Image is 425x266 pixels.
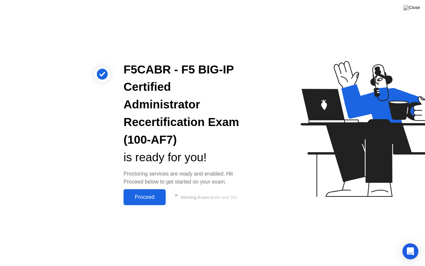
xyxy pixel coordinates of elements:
[124,149,247,166] div: is ready for you!
[126,194,164,200] div: Proceed
[215,195,237,200] span: 8m and 35s
[124,61,247,149] div: F5CABR - F5 BIG-IP Certified Administrator Recertification Exam (100-AF7)
[169,191,247,203] button: Starting Exam in8m and 35s
[124,170,247,186] div: Proctoring services are ready and enabled. Hit Proceed below to get started on your exam.
[124,189,166,205] button: Proceed
[402,243,418,259] div: Open Intercom Messenger
[403,5,420,10] img: Close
